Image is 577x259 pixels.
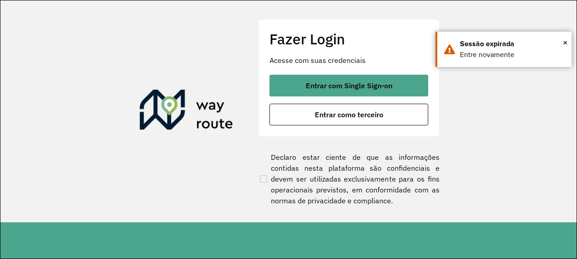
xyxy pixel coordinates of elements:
h2: Fazer Login [269,30,428,48]
button: button [269,75,428,96]
button: button [269,104,428,125]
button: Close [563,36,567,49]
div: Entre novamente [460,49,565,60]
span: Entrar como terceiro [315,111,383,118]
label: Declaro estar ciente de que as informações contidas nesta plataforma são confidenciais e devem se... [258,152,440,206]
img: Roteirizador AmbevTech [140,90,233,133]
span: × [563,36,567,49]
p: Acesse com suas credenciais [269,55,428,66]
div: Sessão expirada [460,38,565,49]
span: Entrar com Single Sign-on [306,82,392,89]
